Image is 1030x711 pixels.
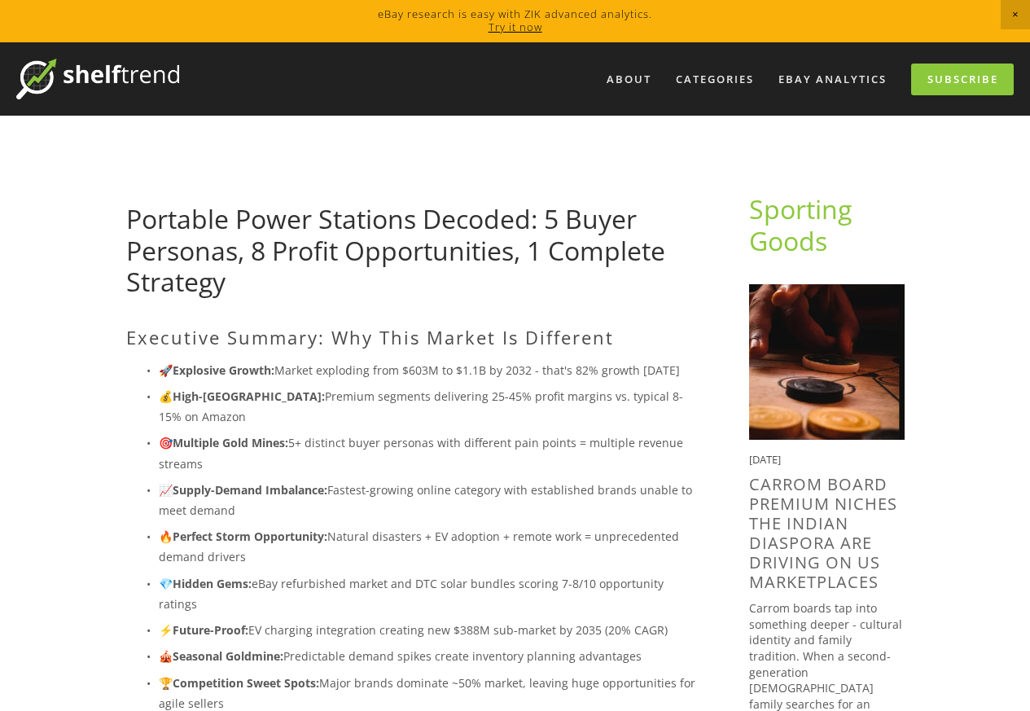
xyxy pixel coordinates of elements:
a: Carrom Board Premium Niches the Indian Diaspora are driving on US Marketplaces [749,473,897,593]
h2: Executive Summary: Why This Market Is Different [126,327,697,348]
a: eBay Analytics [768,66,897,93]
strong: Multiple Gold Mines: [173,435,288,450]
div: Categories [665,66,765,93]
a: Sporting Goods [749,191,858,257]
a: About [596,66,662,93]
a: Subscribe [911,64,1014,95]
p: 🔥 Natural disasters + EV adoption + remote work = unprecedented demand drivers [159,526,697,567]
p: 📈 Fastest-growing online category with established brands unable to meet demand [159,480,697,520]
a: Portable Power Stations Decoded: 5 Buyer Personas, 8 Profit Opportunities, 1 Complete Strategy [126,201,665,299]
strong: Hidden Gems: [173,576,252,591]
p: 💎 eBay refurbished market and DTC solar bundles scoring 7-8/10 opportunity ratings [159,573,697,614]
a: Try it now [489,20,542,34]
p: ⚡ EV charging integration creating new $388M sub-market by 2035 (20% CAGR) [159,620,697,640]
strong: Perfect Storm Opportunity: [173,529,327,544]
strong: Explosive Growth: [173,362,274,378]
strong: Seasonal Goldmine: [173,648,283,664]
p: 💰 Premium segments delivering 25-45% profit margins vs. typical 8-15% on Amazon [159,386,697,427]
p: 🎯 5+ distinct buyer personas with different pain points = multiple revenue streams [159,432,697,473]
strong: High-[GEOGRAPHIC_DATA]: [173,388,325,404]
img: ShelfTrend [16,59,179,99]
p: 🎪 Predictable demand spikes create inventory planning advantages [159,646,697,666]
strong: Competition Sweet Spots: [173,675,319,691]
strong: Future-Proof: [173,622,248,638]
img: Carrom Board Premium Niches the Indian Diaspora are driving on US Marketplaces [749,284,905,440]
p: 🚀 Market exploding from $603M to $1.1B by 2032 - that's 82% growth [DATE] [159,360,697,380]
strong: Supply-Demand Imbalance: [173,482,327,498]
time: [DATE] [749,452,781,467]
